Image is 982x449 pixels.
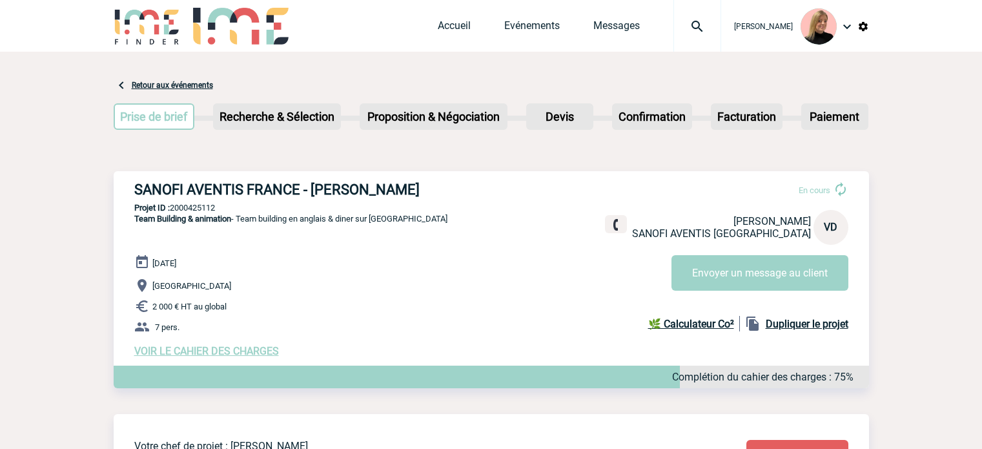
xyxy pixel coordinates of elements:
a: VOIR LE CAHIER DES CHARGES [134,345,279,357]
b: Dupliquer le projet [766,318,848,330]
span: [GEOGRAPHIC_DATA] [152,281,231,291]
a: Accueil [438,19,471,37]
img: fixe.png [610,219,622,231]
p: Recherche & Sélection [214,105,340,129]
span: Team Building & animation [134,214,231,224]
p: Proposition & Négociation [361,105,506,129]
b: Projet ID : [134,203,170,213]
b: 🌿 Calculateur Co² [648,318,734,330]
img: 131233-0.png [801,8,837,45]
span: [PERSON_NAME] [734,22,793,31]
span: En cours [799,185,830,195]
button: Envoyer un message au client [671,255,848,291]
a: 🌿 Calculateur Co² [648,316,740,331]
p: Prise de brief [115,105,194,129]
a: Messages [593,19,640,37]
span: SANOFI AVENTIS [GEOGRAPHIC_DATA] [632,227,811,240]
img: IME-Finder [114,8,181,45]
a: Retour aux événements [132,81,213,90]
span: [DATE] [152,258,176,268]
p: Paiement [803,105,867,129]
p: 2000425112 [114,203,869,213]
span: VD [824,221,837,233]
p: Facturation [712,105,781,129]
a: Evénements [504,19,560,37]
p: Confirmation [613,105,691,129]
h3: SANOFI AVENTIS FRANCE - [PERSON_NAME] [134,182,522,198]
span: - Team building en anglais & diner sur [GEOGRAPHIC_DATA] [134,214,447,224]
span: 7 pers. [155,322,179,332]
span: [PERSON_NAME] [733,215,811,227]
img: file_copy-black-24dp.png [745,316,761,331]
span: 2 000 € HT au global [152,302,227,311]
p: Devis [527,105,592,129]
